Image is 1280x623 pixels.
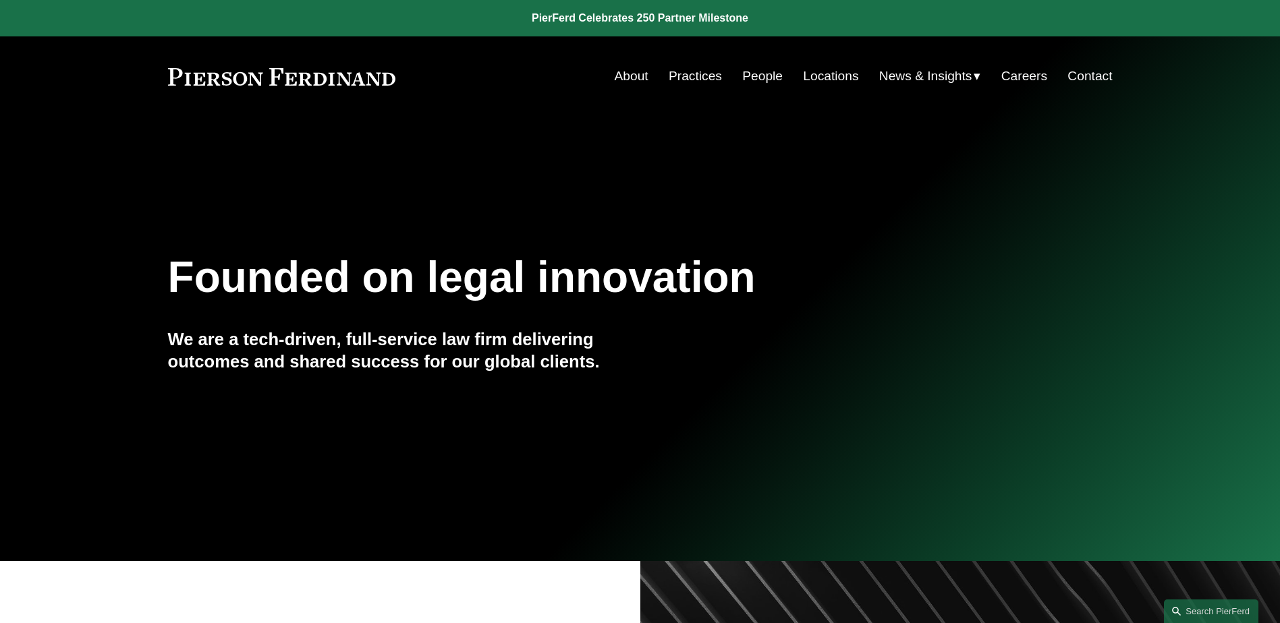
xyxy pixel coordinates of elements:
a: folder dropdown [879,63,981,89]
h4: We are a tech-driven, full-service law firm delivering outcomes and shared success for our global... [168,328,640,372]
a: Careers [1001,63,1047,89]
a: Locations [803,63,858,89]
a: Contact [1067,63,1112,89]
a: Search this site [1164,599,1258,623]
a: People [742,63,783,89]
a: About [615,63,648,89]
h1: Founded on legal innovation [168,253,955,302]
a: Practices [669,63,722,89]
span: News & Insights [879,65,972,88]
